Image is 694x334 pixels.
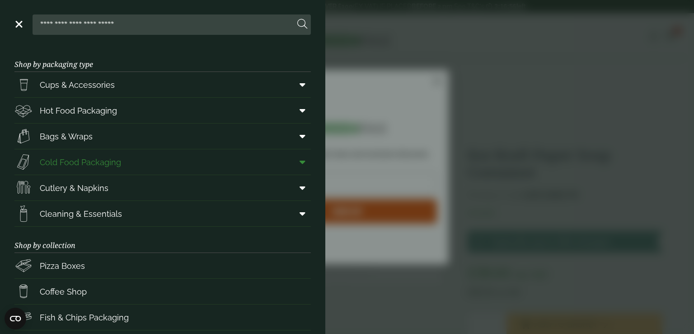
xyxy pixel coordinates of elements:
[14,253,311,278] a: Pizza Boxes
[14,282,33,301] img: HotDrink_paperCup.svg
[14,201,311,226] a: Cleaning & Essentials
[14,124,311,149] a: Bags & Wraps
[14,76,33,94] img: PintNhalf_cup.svg
[5,308,26,329] button: Open CMP widget
[40,79,115,91] span: Cups & Accessories
[14,127,33,145] img: Paper_carriers.svg
[14,149,311,175] a: Cold Food Packaging
[40,286,87,298] span: Coffee Shop
[14,257,33,275] img: Pizza_boxes.svg
[40,156,121,168] span: Cold Food Packaging
[14,101,33,119] img: Deli_box.svg
[40,260,85,272] span: Pizza Boxes
[14,279,311,304] a: Coffee Shop
[40,105,117,117] span: Hot Food Packaging
[14,98,311,123] a: Hot Food Packaging
[40,311,129,324] span: Fish & Chips Packaging
[14,175,311,200] a: Cutlery & Napkins
[14,305,311,330] a: Fish & Chips Packaging
[40,208,122,220] span: Cleaning & Essentials
[14,153,33,171] img: Sandwich_box.svg
[14,72,311,97] a: Cups & Accessories
[40,130,93,143] span: Bags & Wraps
[40,182,108,194] span: Cutlery & Napkins
[14,205,33,223] img: open-wipe.svg
[14,179,33,197] img: Cutlery.svg
[14,227,311,253] h3: Shop by collection
[14,46,311,72] h3: Shop by packaging type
